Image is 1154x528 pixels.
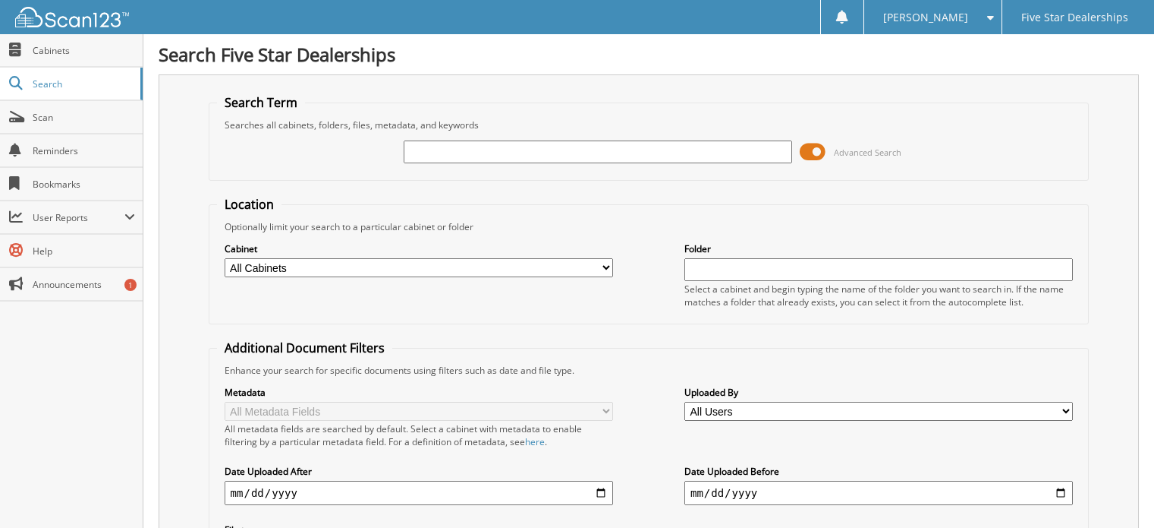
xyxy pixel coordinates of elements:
[525,435,545,448] a: here
[684,283,1073,308] div: Select a cabinet and begin typing the name of the folder you want to search in. If the name match...
[883,13,968,22] span: [PERSON_NAME]
[33,278,135,291] span: Announcements
[33,211,124,224] span: User Reports
[834,147,901,158] span: Advanced Search
[217,364,1081,377] div: Enhance your search for specific documents using filters such as date and file type.
[217,220,1081,233] div: Optionally limit your search to a particular cabinet or folder
[33,44,135,57] span: Cabinets
[33,77,133,90] span: Search
[217,340,392,356] legend: Additional Document Filters
[684,242,1073,255] label: Folder
[225,242,613,255] label: Cabinet
[217,94,305,111] legend: Search Term
[684,481,1073,505] input: end
[225,465,613,478] label: Date Uploaded After
[15,7,129,27] img: scan123-logo-white.svg
[33,178,135,191] span: Bookmarks
[684,386,1073,399] label: Uploaded By
[124,279,137,291] div: 1
[684,465,1073,478] label: Date Uploaded Before
[225,422,613,448] div: All metadata fields are searched by default. Select a cabinet with metadata to enable filtering b...
[33,111,135,124] span: Scan
[159,42,1139,67] h1: Search Five Star Dealerships
[1021,13,1128,22] span: Five Star Dealerships
[217,119,1081,131] div: Searches all cabinets, folders, files, metadata, and keywords
[225,386,613,399] label: Metadata
[33,144,135,157] span: Reminders
[217,196,281,213] legend: Location
[225,481,613,505] input: start
[33,245,135,258] span: Help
